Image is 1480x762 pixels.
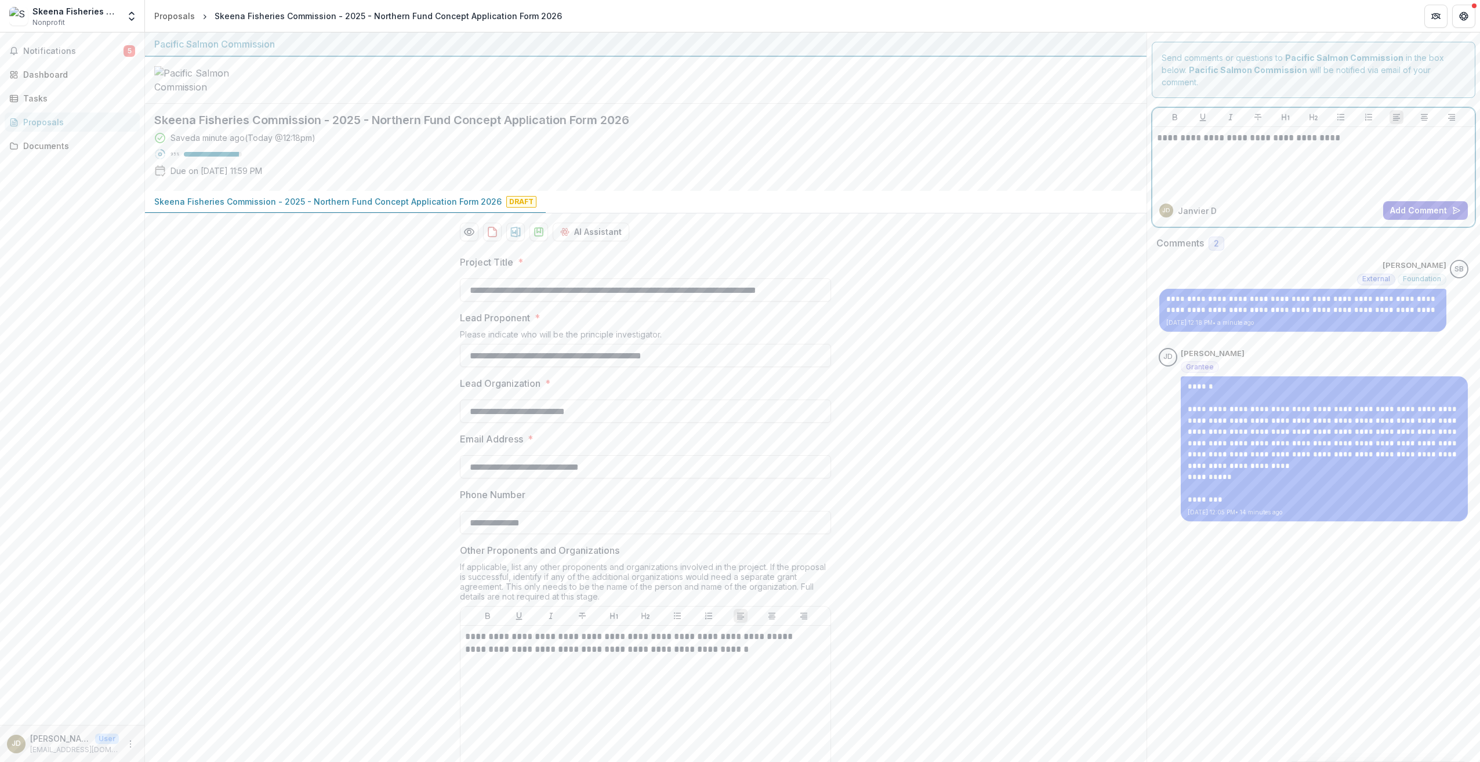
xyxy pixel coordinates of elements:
[23,92,130,104] div: Tasks
[1285,53,1403,63] strong: Pacific Salmon Commission
[1362,110,1376,124] button: Ordered List
[553,223,629,241] button: AI Assistant
[154,10,195,22] div: Proposals
[5,89,140,108] a: Tasks
[1181,348,1245,360] p: [PERSON_NAME]
[154,66,270,94] img: Pacific Salmon Commission
[1452,5,1475,28] button: Get Help
[1454,266,1464,273] div: Sascha Bendt
[5,65,140,84] a: Dashboard
[154,195,502,208] p: Skeena Fisheries Commission - 2025 - Northern Fund Concept Application Form 2026
[215,10,562,22] div: Skeena Fisheries Commission - 2025 - Northern Fund Concept Application Form 2026
[1178,205,1217,217] p: Janvier D
[1163,353,1173,361] div: Janvier Doire
[460,376,541,390] p: Lead Organization
[1334,110,1348,124] button: Bullet List
[460,311,530,325] p: Lead Proponent
[23,140,130,152] div: Documents
[154,37,1137,51] div: Pacific Salmon Commission
[5,42,140,60] button: Notifications5
[171,132,315,144] div: Saved a minute ago ( Today @ 12:18pm )
[460,488,525,502] p: Phone Number
[734,609,748,623] button: Align Left
[1189,65,1307,75] strong: Pacific Salmon Commission
[460,543,619,557] p: Other Proponents and Organizations
[1279,110,1293,124] button: Heading 1
[1166,318,1439,327] p: [DATE] 12:18 PM • a minute ago
[1424,5,1448,28] button: Partners
[460,223,478,241] button: Preview 717c1e40-888f-4d59-b390-baa89d550ee3-0.pdf
[32,5,119,17] div: Skeena Fisheries Commission
[154,113,1119,127] h2: Skeena Fisheries Commission - 2025 - Northern Fund Concept Application Form 2026
[171,165,262,177] p: Due on [DATE] 11:59 PM
[639,609,652,623] button: Heading 2
[1156,238,1204,249] h2: Comments
[670,609,684,623] button: Bullet List
[1188,508,1461,517] p: [DATE] 12:05 PM • 14 minutes ago
[1196,110,1210,124] button: Underline
[1383,201,1468,220] button: Add Comment
[544,609,558,623] button: Italicize
[460,432,523,446] p: Email Address
[575,609,589,623] button: Strike
[30,745,119,755] p: [EMAIL_ADDRESS][DOMAIN_NAME]
[765,609,779,623] button: Align Center
[150,8,567,24] nav: breadcrumb
[1186,363,1214,371] span: Grantee
[124,5,140,28] button: Open entity switcher
[95,734,119,744] p: User
[1214,239,1219,249] span: 2
[23,116,130,128] div: Proposals
[512,609,526,623] button: Underline
[1417,110,1431,124] button: Align Center
[1362,275,1390,283] span: External
[23,46,124,56] span: Notifications
[1162,208,1170,213] div: Janvier Doire
[1251,110,1265,124] button: Strike
[23,68,130,81] div: Dashboard
[460,329,831,344] div: Please indicate who will be the principle investigator.
[9,7,28,26] img: Skeena Fisheries Commission
[1445,110,1459,124] button: Align Right
[481,609,495,623] button: Bold
[124,737,137,751] button: More
[460,562,831,606] div: If applicable, list any other proponents and organizations involved in the project. If the propos...
[1168,110,1182,124] button: Bold
[5,113,140,132] a: Proposals
[150,8,199,24] a: Proposals
[607,609,621,623] button: Heading 1
[1224,110,1238,124] button: Italicize
[1152,42,1476,98] div: Send comments or questions to in the box below. will be notified via email of your comment.
[506,196,536,208] span: Draft
[483,223,502,241] button: download-proposal
[124,45,135,57] span: 5
[1390,110,1403,124] button: Align Left
[171,150,179,158] p: 95 %
[506,223,525,241] button: download-proposal
[30,732,90,745] p: [PERSON_NAME]
[1383,260,1446,271] p: [PERSON_NAME]
[1403,275,1441,283] span: Foundation
[32,17,65,28] span: Nonprofit
[797,609,811,623] button: Align Right
[529,223,548,241] button: download-proposal
[12,740,21,748] div: Janvier Doire
[460,255,513,269] p: Project Title
[702,609,716,623] button: Ordered List
[1307,110,1321,124] button: Heading 2
[5,136,140,155] a: Documents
